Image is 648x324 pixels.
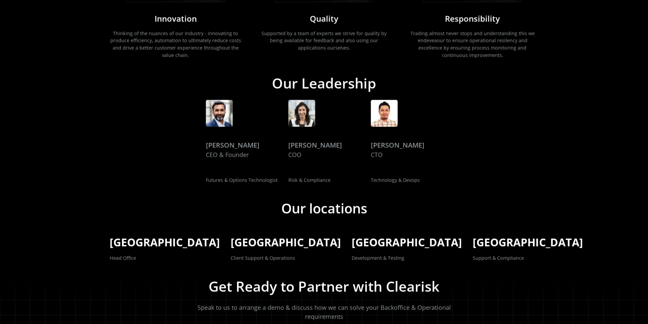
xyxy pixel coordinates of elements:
img: Rahul Kanodia [371,100,398,127]
img: Rahul Kanodia [206,100,233,127]
p: Trading almost never stops and understanding this we endeveaour to ensure operational resilency a... [406,30,539,59]
h3: Get Ready to Partner with Clearisk [209,278,439,295]
h3: [GEOGRAPHIC_DATA] [473,235,583,249]
h3: [GEOGRAPHIC_DATA] [231,235,341,249]
h3: Quality [310,13,338,25]
p: Speak to us to arrange a demo & discuss how we can solve your Backoffice & Operational requirements [195,303,453,321]
p: Supported by a team of experts we strive for quality by being available for feedback and also usi... [258,30,390,52]
div: [PERSON_NAME] [288,140,342,150]
div: CTO [371,150,382,159]
p: Technology & Devops [371,177,420,184]
p: Thinking of the nuances of our Industry - innovating to produce efficiency, automation to ultimat... [110,30,242,59]
h3: Innovation [155,13,197,25]
h3: Our locations [281,200,367,217]
h3: [GEOGRAPHIC_DATA] [352,235,462,249]
h4: [GEOGRAPHIC_DATA] [110,235,220,249]
div: COO [288,150,301,159]
div: [PERSON_NAME] [371,140,424,150]
div: [PERSON_NAME] [206,140,259,150]
p: Head Office [110,254,136,262]
p: Client Support & Operations [231,254,295,262]
a: Rahul Kanodia[PERSON_NAME]COORisk & Compliance [288,100,342,184]
p: Support & Compliance [473,254,524,262]
div: CEO & Founder [206,150,249,159]
h3: Responsibility [445,13,500,25]
p: Futures & Options Technologist [206,177,278,184]
img: Rahul Kanodia [288,100,315,127]
h3: Our Leadership [272,75,376,92]
a: Rahul Kanodia[PERSON_NAME]CEO & FounderFutures & Options Technologist [206,100,278,184]
p: Development & Testing [352,254,404,262]
p: Risk & Compliance [288,177,331,184]
a: Rahul Kanodia[PERSON_NAME]CTOTechnology & Devops [371,100,424,184]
